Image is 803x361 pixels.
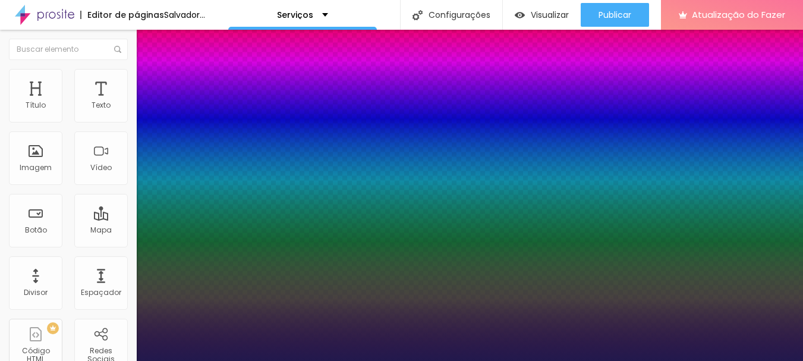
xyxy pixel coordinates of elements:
font: Serviços [277,9,313,21]
font: Vídeo [90,162,112,172]
input: Buscar elemento [9,39,128,60]
font: Imagem [20,162,52,172]
font: Divisor [24,287,48,297]
img: Ícone [412,10,423,20]
font: Espaçador [81,287,121,297]
font: Título [26,100,46,110]
font: Visualizar [531,9,569,21]
img: Ícone [114,46,121,53]
font: Texto [92,100,111,110]
font: Botão [25,225,47,235]
font: Configurações [429,9,490,21]
button: Publicar [581,3,649,27]
font: Atualização do Fazer [692,8,785,21]
button: Visualizar [503,3,581,27]
font: Mapa [90,225,112,235]
img: view-1.svg [515,10,525,20]
font: Salvador... [164,9,205,21]
font: Editor de páginas [87,9,164,21]
font: Publicar [599,9,631,21]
